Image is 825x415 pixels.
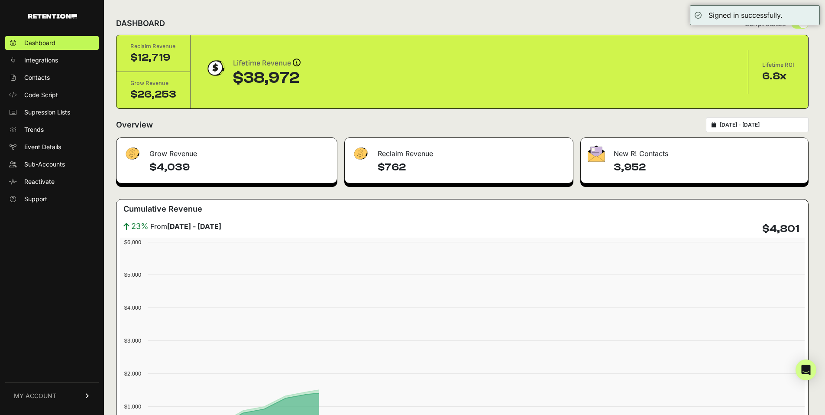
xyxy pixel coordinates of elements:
[5,36,99,50] a: Dashboard
[130,79,176,88] div: Grow Revenue
[124,304,141,311] text: $4,000
[24,73,50,82] span: Contacts
[24,39,55,47] span: Dashboard
[149,160,330,174] h4: $4,039
[124,271,141,278] text: $5,000
[130,42,176,51] div: Reclaim Revenue
[233,57,301,69] div: Lifetime Revenue
[167,222,221,231] strong: [DATE] - [DATE]
[24,108,70,117] span: Supression Lists
[5,140,99,154] a: Event Details
[762,222,799,236] h4: $4,801
[762,61,794,69] div: Lifetime ROI
[124,337,141,344] text: $3,000
[24,56,58,65] span: Integrations
[124,403,141,410] text: $1,000
[116,138,337,164] div: Grow Revenue
[588,145,605,162] img: fa-envelope-19ae18322b30453b285274b1b8af3d052b27d846a4fbe8435d1a52b978f639a2.png
[24,143,61,151] span: Event Details
[614,160,801,174] h4: 3,952
[24,160,65,169] span: Sub-Accounts
[150,221,221,232] span: From
[124,370,141,377] text: $2,000
[345,138,573,164] div: Reclaim Revenue
[24,195,47,203] span: Support
[5,157,99,171] a: Sub-Accounts
[124,239,141,245] text: $6,000
[233,69,301,87] div: $38,972
[204,57,226,79] img: dollar-coin-05c43ed7efb7bc0c12610022525b4bbbb207c7efeef5aecc26f025e68dcafac9.png
[116,17,165,29] h2: DASHBOARD
[130,88,176,101] div: $26,253
[24,125,44,134] span: Trends
[762,69,794,83] div: 6.8x
[5,53,99,67] a: Integrations
[5,123,99,137] a: Trends
[5,71,99,85] a: Contacts
[5,382,99,409] a: MY ACCOUNT
[709,10,783,20] div: Signed in successfully.
[14,392,56,400] span: MY ACCOUNT
[796,359,816,380] div: Open Intercom Messenger
[5,175,99,189] a: Reactivate
[116,119,153,131] h2: Overview
[28,14,77,19] img: Retention.com
[581,138,808,164] div: New R! Contacts
[24,91,58,99] span: Code Script
[123,203,202,215] h3: Cumulative Revenue
[5,105,99,119] a: Supression Lists
[378,160,566,174] h4: $762
[24,177,55,186] span: Reactivate
[5,192,99,206] a: Support
[5,88,99,102] a: Code Script
[123,145,141,162] img: fa-dollar-13500eef13a19c4ab2b9ed9ad552e47b0d9fc28b02b83b90ba0e00f96d6372e9.png
[352,145,369,162] img: fa-dollar-13500eef13a19c4ab2b9ed9ad552e47b0d9fc28b02b83b90ba0e00f96d6372e9.png
[131,220,149,232] span: 23%
[130,51,176,65] div: $12,719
